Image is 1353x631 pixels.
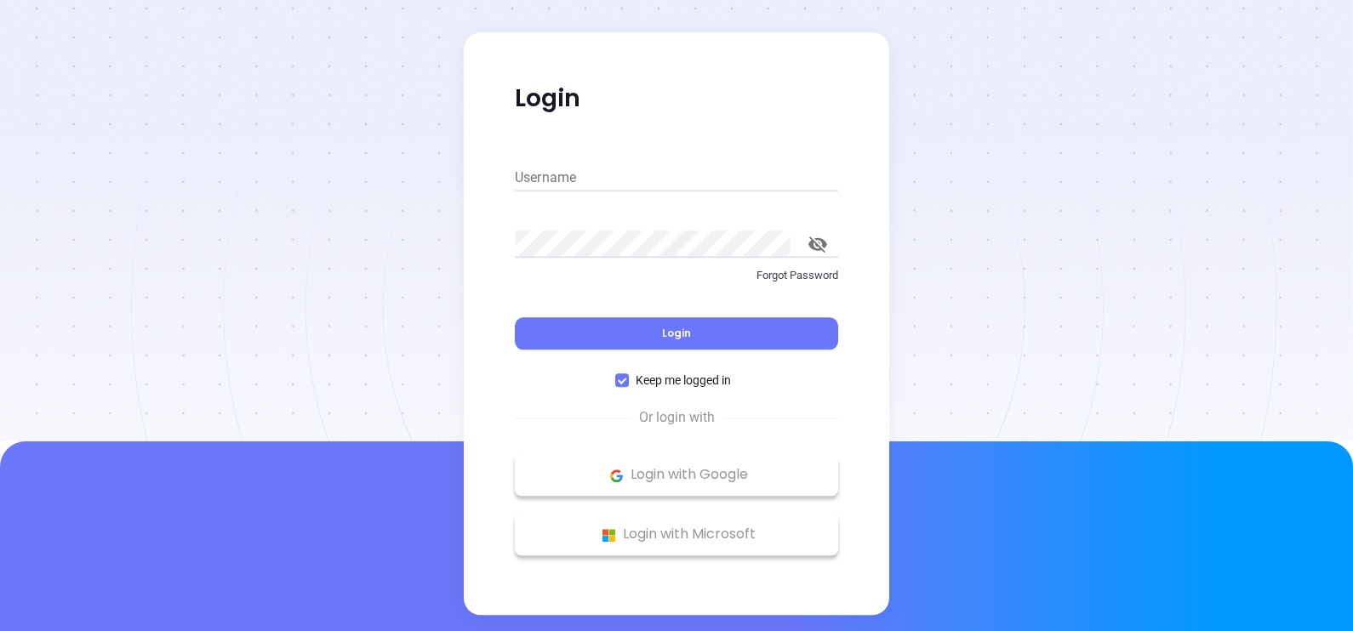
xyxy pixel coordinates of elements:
span: Keep me logged in [629,372,738,390]
button: Google Logo Login with Google [515,454,838,497]
button: Microsoft Logo Login with Microsoft [515,514,838,556]
a: Forgot Password [515,267,838,298]
span: Login [662,327,691,341]
p: Login [515,83,838,114]
button: toggle password visibility [797,224,838,264]
button: Login [515,318,838,350]
span: Or login with [631,408,723,429]
p: Login with Microsoft [523,522,830,548]
p: Login with Google [523,463,830,488]
p: Forgot Password [515,267,838,284]
img: Microsoft Logo [598,525,619,546]
img: Google Logo [606,465,627,486]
